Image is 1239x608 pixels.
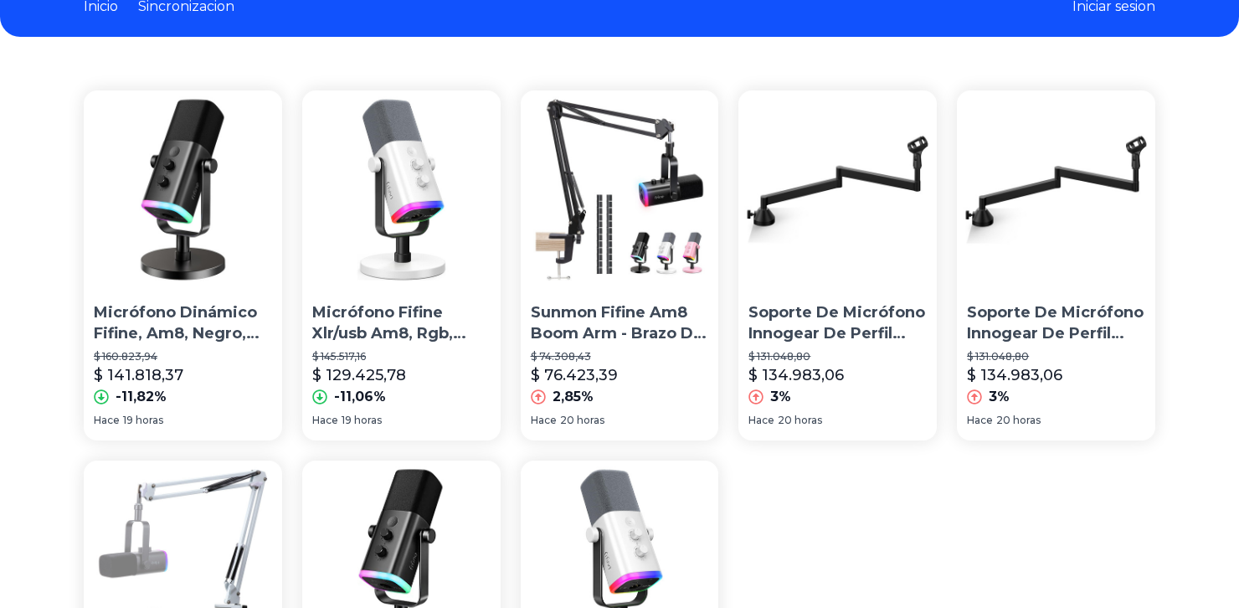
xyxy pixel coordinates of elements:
[94,363,183,387] p: $ 141.818,37
[116,387,167,407] p: -11,82%
[123,414,163,427] span: 19 horas
[84,90,282,289] img: Micrófono Dinámico Fifine, Am8, Negro, Multifunción, 10 Db
[312,363,406,387] p: $ 129.425,78
[957,90,1155,441] a: Soporte De Micrófono Innogear De Perfil Bajo Para Fifine Am8Soporte De Micrófono Innogear De Perf...
[553,387,594,407] p: 2,85%
[738,90,937,289] img: Soporte De Micrófono Innogear De Perfil Bajo Para Fifine Am8
[312,350,491,363] p: $ 145.517,16
[302,90,501,289] img: Micrófono Fifine Xlr/usb Am8, Rgb, Color Blanco, Xlr/usb
[967,414,993,427] span: Hace
[560,414,604,427] span: 20 horas
[770,387,791,407] p: 3%
[996,414,1041,427] span: 20 horas
[748,414,774,427] span: Hace
[312,414,338,427] span: Hace
[967,363,1062,387] p: $ 134.983,06
[312,302,491,344] p: Micrófono Fifine Xlr/usb Am8, Rgb, Color Blanco, Xlr/usb
[531,414,557,427] span: Hace
[521,90,719,441] a: Sunmon Fifine Am8 Boom Arm - Brazo De Micrófono De Tijera...Sunmon Fifine Am8 Boom Arm - Brazo De...
[521,90,719,289] img: Sunmon Fifine Am8 Boom Arm - Brazo De Micrófono De Tijera...
[84,90,282,441] a: Micrófono Dinámico Fifine, Am8, Negro, Multifunción, 10 DbMicrófono Dinámico Fifine, Am8, Negro, ...
[989,387,1010,407] p: 3%
[94,350,272,363] p: $ 160.823,94
[967,350,1145,363] p: $ 131.048,80
[94,414,120,427] span: Hace
[957,90,1155,289] img: Soporte De Micrófono Innogear De Perfil Bajo Para Fifine Am8
[748,363,844,387] p: $ 134.983,06
[531,302,709,344] p: Sunmon Fifine Am8 Boom Arm - Brazo De Micrófono De Tijera...
[748,350,927,363] p: $ 131.048,80
[94,302,272,344] p: Micrófono Dinámico Fifine, Am8, Negro, Multifunción, 10 Db
[738,90,937,441] a: Soporte De Micrófono Innogear De Perfil Bajo Para Fifine Am8Soporte De Micrófono Innogear De Perf...
[342,414,382,427] span: 19 horas
[531,363,618,387] p: $ 76.423,39
[778,414,822,427] span: 20 horas
[967,302,1145,344] p: Soporte De Micrófono Innogear De Perfil Bajo Para Fifine Am8
[302,90,501,441] a: Micrófono Fifine Xlr/usb Am8, Rgb, Color Blanco, Xlr/usbMicrófono Fifine Xlr/usb Am8, Rgb, Color ...
[531,350,709,363] p: $ 74.308,43
[748,302,927,344] p: Soporte De Micrófono Innogear De Perfil Bajo Para Fifine Am8
[334,387,386,407] p: -11,06%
